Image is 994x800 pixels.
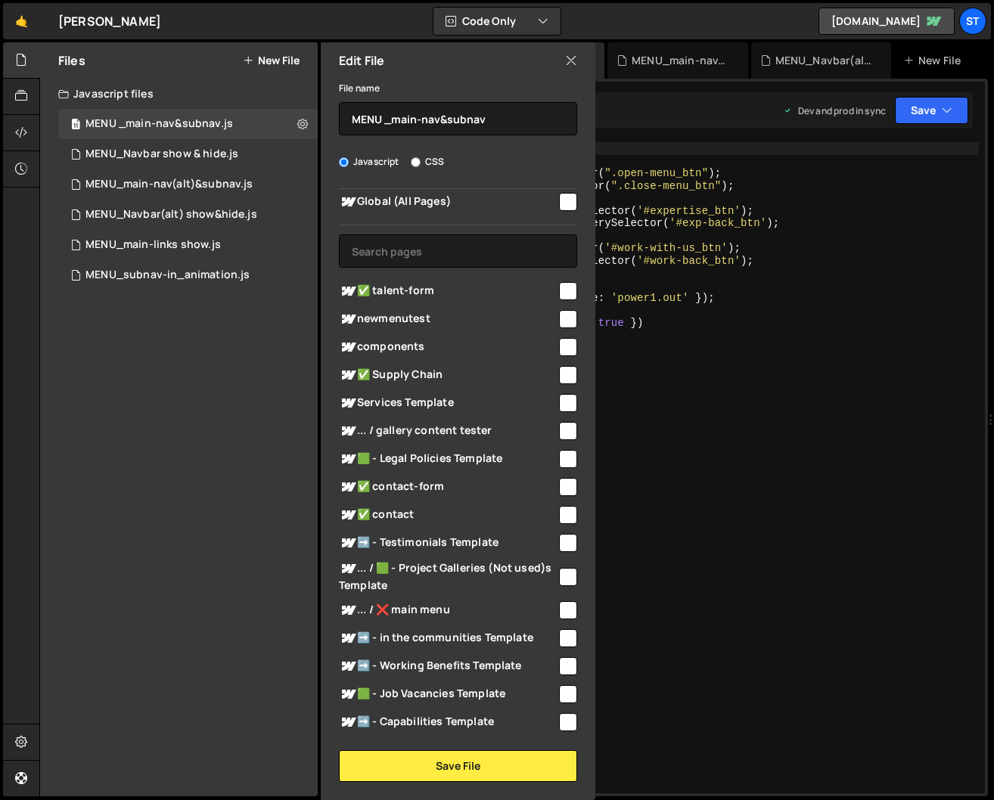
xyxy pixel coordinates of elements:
[339,102,577,135] input: Name
[433,8,561,35] button: Code Only
[71,119,80,132] span: 11
[85,268,250,282] div: MENU_subnav-in_animation.js
[85,178,253,191] div: MENU_main-nav(alt)&subnav.js
[339,657,557,675] span: ➡️ - Working Benefits Template
[339,629,557,647] span: ➡️ - in the communities Template
[339,282,557,300] span: ✅ talent-form
[903,53,967,68] div: New File
[895,97,968,124] button: Save
[85,117,233,131] div: MENU _main-nav&subnav.js
[339,534,557,552] span: ➡️ - Testimonials Template
[411,157,421,167] input: CSS
[411,154,444,169] label: CSS
[58,169,318,200] div: MENU_main-nav(alt)&subnav.js
[85,208,257,222] div: MENU_Navbar(alt) show&hide.js
[85,147,238,161] div: MENU_Navbar show & hide.js
[58,12,161,30] div: [PERSON_NAME]
[40,79,318,109] div: Javascript files
[339,601,557,619] span: ... / ❌ main menu
[58,260,318,290] div: 16445/44754.js
[58,52,85,69] h2: Files
[339,81,380,96] label: File name
[959,8,986,35] a: St
[632,53,729,68] div: MENU_main-nav(alt)&subnav.js
[775,53,873,68] div: MENU_Navbar(alt) show&hide.js
[339,366,557,384] span: ✅ Supply Chain
[339,154,399,169] label: Javascript
[339,506,557,524] span: ✅ contact
[58,109,318,139] div: MENU _main-nav&subnav.js
[58,139,318,169] div: MENU_Navbar show & hide.js
[339,52,384,69] h2: Edit File
[339,310,557,328] span: newmenutest
[783,104,886,117] div: Dev and prod in sync
[339,193,557,211] span: Global (All Pages)
[339,450,557,468] span: 🟩 - Legal Policies Template
[339,560,557,593] span: ... / 🟩 - Project Galleries (Not used)s Template
[339,394,557,412] span: Services Template
[339,685,557,703] span: 🟩 - Job Vacancies Template
[339,713,557,731] span: ➡️ - Capabilities Template
[339,478,557,496] span: ✅ contact-form
[339,157,349,167] input: Javascript
[58,230,318,260] div: 16445/44745.js
[58,200,318,230] div: 16445/45696.js
[339,234,577,268] input: Search pages
[339,338,557,356] span: components
[3,3,40,39] a: 🤙
[85,238,221,252] div: MENU_main-links show.js
[818,8,955,35] a: [DOMAIN_NAME]
[339,422,557,440] span: ... / gallery content tester
[243,54,300,67] button: New File
[339,750,577,782] button: Save File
